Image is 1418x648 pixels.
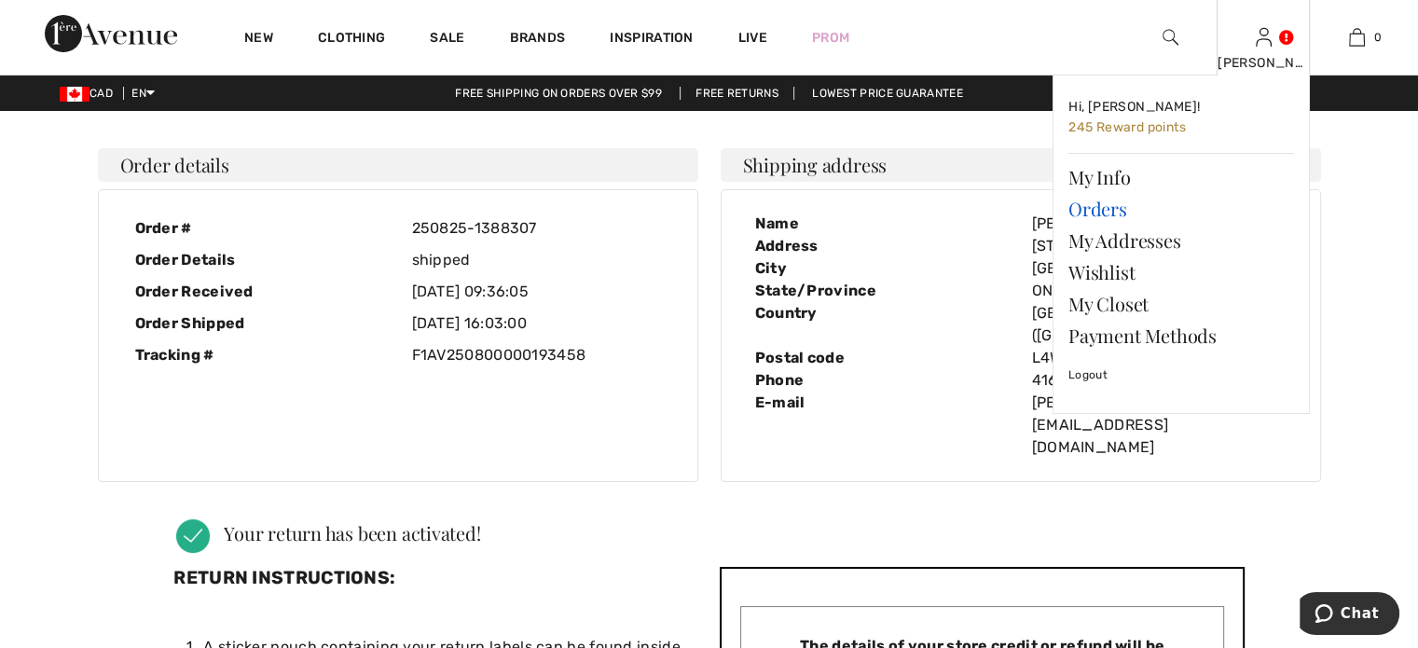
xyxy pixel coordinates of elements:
[1021,280,1298,302] div: ON
[1068,288,1294,320] a: My Closet
[1163,26,1178,48] img: search the website
[744,235,1021,257] div: Address
[1021,347,1298,369] div: L4W1L2
[173,567,697,628] h3: Return instructions:
[1374,29,1382,46] span: 0
[744,280,1021,302] div: State/Province
[45,15,177,52] img: 1ère Avenue
[797,87,978,100] a: Lowest Price Guarantee
[744,347,1021,369] div: Postal code
[1021,235,1298,257] div: [STREET_ADDRESS]
[244,30,273,49] a: New
[176,519,210,553] img: icon_check.png
[1256,28,1272,46] a: Sign In
[1068,90,1294,145] a: Hi, [PERSON_NAME]! 245 Reward points
[440,87,677,100] a: Free shipping on orders over $99
[1256,26,1272,48] img: My Info
[1021,369,1298,392] div: 4166701240
[60,87,120,100] span: CAD
[1311,26,1402,48] a: 0
[1068,119,1186,135] span: 245 Reward points
[121,308,398,339] div: Order Shipped
[744,213,1021,235] div: Name
[430,30,464,49] a: Sale
[1068,320,1294,352] a: Payment Methods
[610,30,693,49] span: Inspiration
[1021,257,1298,280] div: [GEOGRAPHIC_DATA]
[721,148,1321,182] h4: Shipping address
[1068,99,1200,115] span: Hi, [PERSON_NAME]!
[812,28,849,48] a: Prom
[60,87,89,102] img: Canadian Dollar
[744,257,1021,280] div: City
[1300,592,1399,639] iframe: Opens a widget where you can chat to one of our agents
[1021,302,1298,347] div: [GEOGRAPHIC_DATA] ([GEOGRAPHIC_DATA])
[1021,392,1298,459] div: [PERSON_NAME][EMAIL_ADDRESS][DOMAIN_NAME]
[1068,352,1294,398] a: Logout
[1068,193,1294,225] a: Orders
[1068,161,1294,193] a: My Info
[131,87,155,100] span: EN
[398,276,675,308] div: [DATE] 09:36:05
[744,392,1021,459] div: E-mail
[398,213,675,244] div: 250825-1388307
[1021,213,1298,235] div: [PERSON_NAME]
[121,339,398,371] div: Tracking #
[121,213,398,244] div: Order #
[744,369,1021,392] div: Phone
[1068,225,1294,256] a: My Addresses
[398,339,675,371] div: F1AV250800000193458
[510,30,566,49] a: Brands
[1349,26,1365,48] img: My Bag
[98,148,698,182] h4: Order details
[680,87,794,100] a: Free Returns
[398,244,675,276] div: shipped
[1218,53,1309,73] div: [PERSON_NAME]
[176,519,1241,553] h4: Your return has been activated!
[1068,256,1294,288] a: Wishlist
[121,276,398,308] div: Order Received
[738,28,767,48] a: Live
[398,308,675,339] div: [DATE] 16:03:00
[318,30,385,49] a: Clothing
[744,302,1021,347] div: Country
[121,244,398,276] div: Order Details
